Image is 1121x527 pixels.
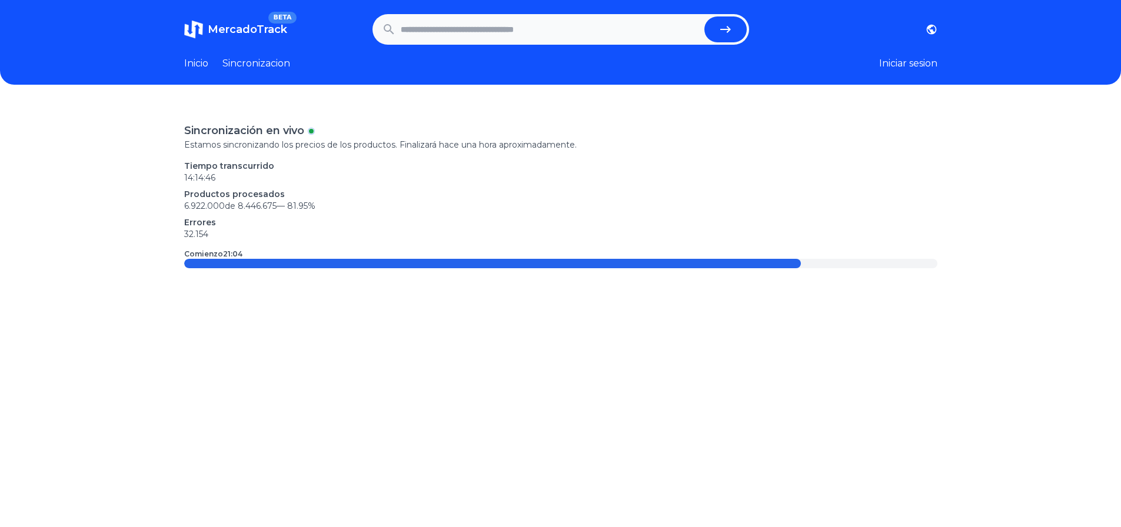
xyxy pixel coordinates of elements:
a: Inicio [184,56,208,71]
p: Estamos sincronizando los precios de los productos. Finalizará hace una hora aproximadamente. [184,139,937,151]
time: 14:14:46 [184,172,215,183]
span: MercadoTrack [208,23,287,36]
span: BETA [268,12,296,24]
p: Productos procesados [184,188,937,200]
img: MercadoTrack [184,20,203,39]
p: 6.922.000 de 8.446.675 — [184,200,937,212]
p: Errores [184,216,937,228]
a: Sincronizacion [222,56,290,71]
p: 32.154 [184,228,937,240]
time: 21:04 [223,249,242,258]
span: 81.95 % [287,201,315,211]
p: Tiempo transcurrido [184,160,937,172]
button: Iniciar sesion [879,56,937,71]
a: MercadoTrackBETA [184,20,287,39]
p: Sincronización en vivo [184,122,304,139]
p: Comienzo [184,249,242,259]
